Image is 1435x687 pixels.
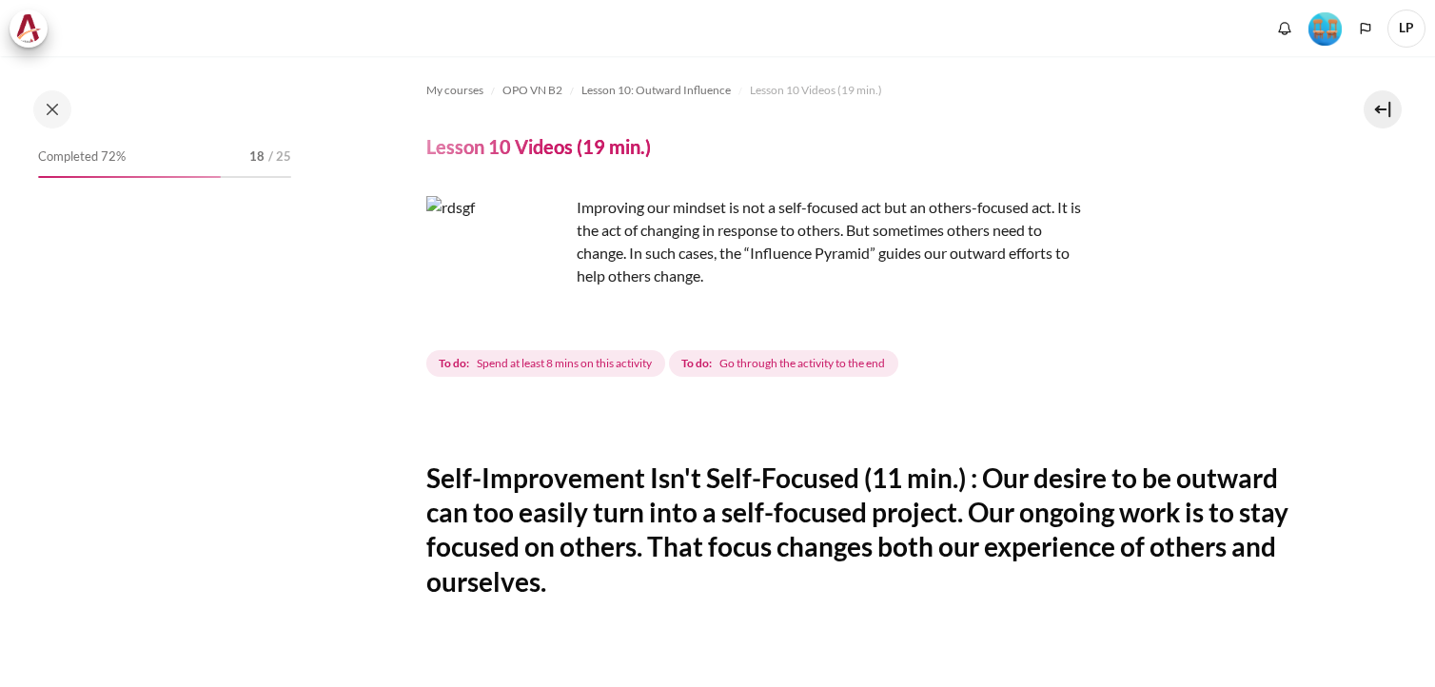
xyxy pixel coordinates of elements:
[426,134,651,159] h4: Lesson 10 Videos (19 min.)
[581,79,731,102] a: Lesson 10: Outward Influence
[1351,14,1380,43] button: Languages
[1270,14,1299,43] div: Show notification window with no new notifications
[15,14,42,43] img: Architeck
[581,82,731,99] span: Lesson 10: Outward Influence
[426,196,569,339] img: rdsgf
[1308,10,1342,46] div: Level #4
[1308,12,1342,46] img: Level #4
[719,355,885,372] span: Go through the activity to the end
[477,355,652,372] span: Spend at least 8 mins on this activity
[750,82,882,99] span: Lesson 10 Videos (19 min.)
[426,196,1092,287] p: Improving our mindset is not a self-focused act but an others-focused act. It is the act of chang...
[1387,10,1425,48] a: User menu
[426,79,483,102] a: My courses
[268,147,291,167] span: / 25
[10,10,57,48] a: Architeck Architeck
[1301,10,1349,46] a: Level #4
[249,147,265,167] span: 18
[426,82,483,99] span: My courses
[426,346,902,381] div: Completion requirements for Lesson 10 Videos (19 min.)
[38,147,126,167] span: Completed 72%
[502,79,562,102] a: OPO VN B2
[1387,10,1425,48] span: LP
[502,82,562,99] span: OPO VN B2
[681,355,712,372] strong: To do:
[38,176,221,178] div: 72%
[750,79,882,102] a: Lesson 10 Videos (19 min.)
[426,75,1300,106] nav: Navigation bar
[426,461,1300,599] h2: Self-Improvement Isn't Self-Focused (11 min.) : Our desire to be outward can too easily turn into...
[439,355,469,372] strong: To do:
